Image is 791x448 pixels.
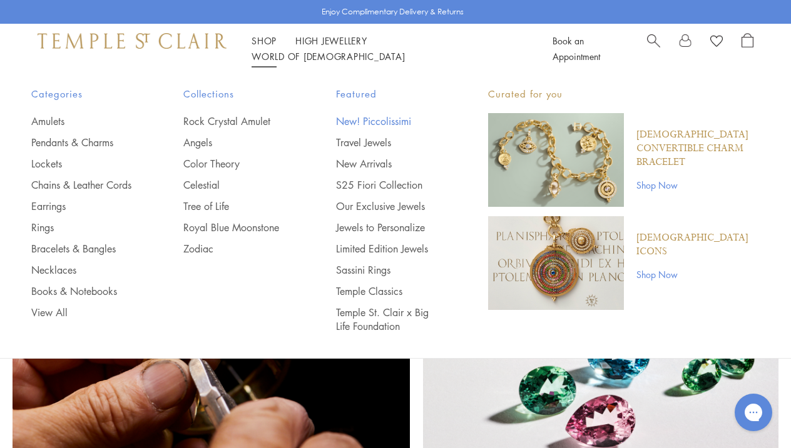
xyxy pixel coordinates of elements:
a: Our Exclusive Jewels [336,199,438,213]
a: View Wishlist [710,33,723,52]
a: Book an Appointment [553,34,600,62]
a: Earrings [31,199,133,213]
a: High JewelleryHigh Jewellery [295,34,367,47]
a: Jewels to Personalize [336,221,438,234]
a: Temple St. Clair x Big Life Foundation [336,306,438,333]
p: Enjoy Complimentary Delivery & Returns [322,6,464,18]
a: Open Shopping Bag [742,33,753,64]
a: Temple Classics [336,284,438,298]
p: Curated for you [488,86,760,102]
nav: Main navigation [252,33,524,64]
a: ShopShop [252,34,277,47]
a: [DEMOGRAPHIC_DATA] Icons [636,231,760,259]
a: Pendants & Charms [31,136,133,149]
a: New Arrivals [336,157,438,171]
iframe: Gorgias live chat messenger [728,389,778,436]
a: World of [DEMOGRAPHIC_DATA]World of [DEMOGRAPHIC_DATA] [252,50,405,62]
a: Search [647,33,660,64]
a: Shop Now [636,267,760,281]
img: Temple St. Clair [38,33,227,48]
a: New! Piccolissimi [336,114,438,128]
a: Limited Edition Jewels [336,242,438,256]
a: [DEMOGRAPHIC_DATA] Convertible Charm Bracelet [636,128,760,169]
a: Bracelets & Bangles [31,242,133,256]
a: View All [31,306,133,319]
a: Travel Jewels [336,136,438,149]
a: Chains & Leather Cords [31,178,133,192]
span: Categories [31,86,133,102]
a: Amulets [31,114,133,128]
span: Collections [183,86,285,102]
a: Zodiac [183,242,285,256]
a: Tree of Life [183,199,285,213]
a: Sassini Rings [336,263,438,277]
a: Necklaces [31,263,133,277]
a: Celestial [183,178,285,192]
span: Featured [336,86,438,102]
a: Angels [183,136,285,149]
a: Rock Crystal Amulet [183,114,285,128]
a: Books & Notebooks [31,284,133,298]
a: Royal Blue Moonstone [183,221,285,234]
a: Color Theory [183,157,285,171]
a: Lockets [31,157,133,171]
a: Shop Now [636,178,760,192]
a: S25 Fiori Collection [336,178,438,192]
a: Rings [31,221,133,234]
